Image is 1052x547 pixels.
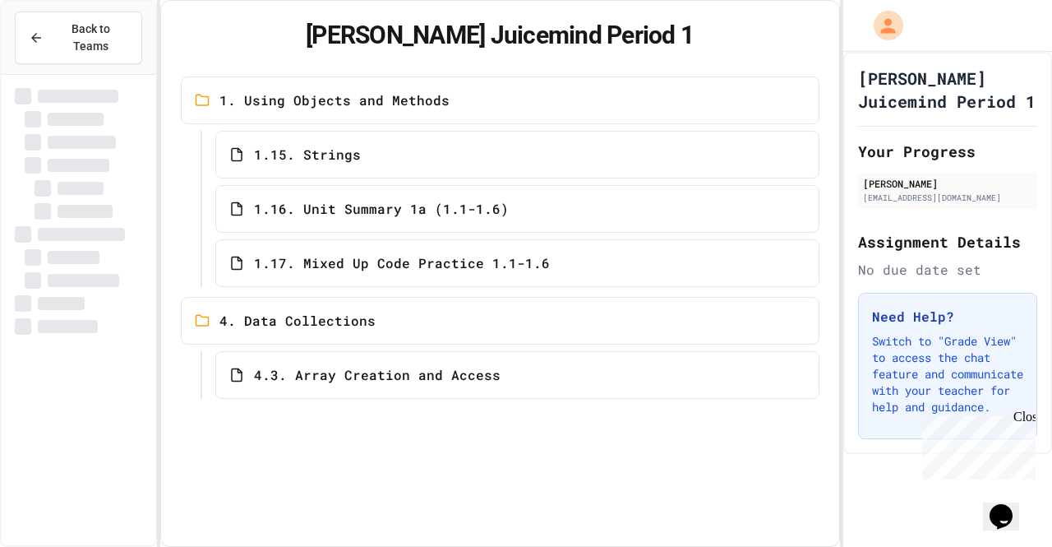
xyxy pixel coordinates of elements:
[215,351,819,399] a: 4.3. Array Creation and Access
[863,176,1032,191] div: [PERSON_NAME]
[215,239,819,287] a: 1.17. Mixed Up Code Practice 1.1-1.6
[254,199,509,219] span: 1.16. Unit Summary 1a (1.1-1.6)
[858,260,1037,280] div: No due date set
[856,7,907,44] div: My Account
[863,192,1032,204] div: [EMAIL_ADDRESS][DOMAIN_NAME]
[858,230,1037,253] h2: Assignment Details
[219,90,450,110] span: 1. Using Objects and Methods
[254,365,501,385] span: 4.3. Array Creation and Access
[53,21,128,55] span: Back to Teams
[858,67,1037,113] h1: [PERSON_NAME] Juicemind Period 1
[254,253,550,273] span: 1.17. Mixed Up Code Practice 1.1-1.6
[15,12,142,64] button: Back to Teams
[983,481,1036,531] iframe: chat widget
[254,145,361,165] span: 1.15. Strings
[872,333,1023,415] p: Switch to "Grade View" to access the chat feature and communicate with your teacher for help and ...
[181,21,819,50] h1: [PERSON_NAME] Juicemind Period 1
[858,140,1037,163] h2: Your Progress
[215,131,819,178] a: 1.15. Strings
[872,307,1023,327] h3: Need Help?
[215,185,819,233] a: 1.16. Unit Summary 1a (1.1-1.6)
[7,7,113,104] div: Chat with us now!Close
[219,311,376,331] span: 4. Data Collections
[916,410,1036,480] iframe: chat widget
